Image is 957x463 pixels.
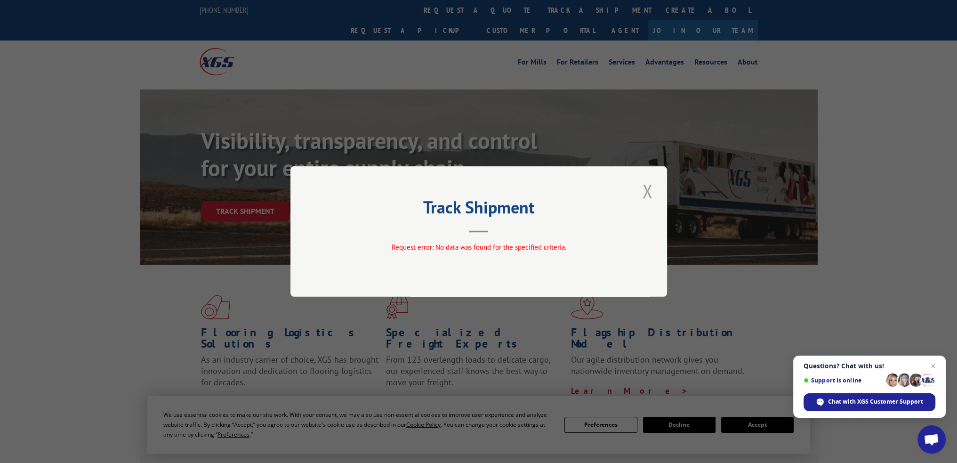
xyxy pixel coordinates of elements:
[338,201,620,219] h2: Track Shipment
[639,178,655,204] button: Close modal
[391,243,566,252] span: Request error: No data was found for the specified criteria.
[828,398,923,406] span: Chat with XGS Customer Support
[804,377,883,384] span: Support is online
[804,393,935,411] span: Chat with XGS Customer Support
[804,362,935,370] span: Questions? Chat with us!
[917,425,946,454] a: Open chat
